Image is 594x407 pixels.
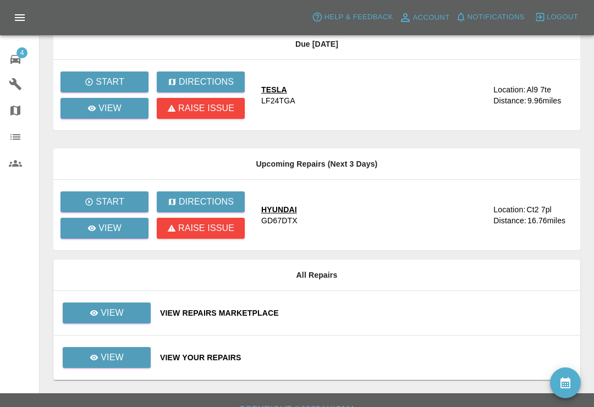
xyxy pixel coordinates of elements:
[468,11,525,24] span: Notifications
[261,215,298,226] div: GD67DTX
[53,29,580,60] th: Due [DATE]
[453,9,527,26] button: Notifications
[160,352,571,363] a: View Your Repairs
[53,260,580,291] th: All Repairs
[413,12,450,24] span: Account
[98,222,122,235] p: View
[261,84,485,106] a: TESLALF24TGA
[157,98,245,119] button: Raise issue
[98,102,122,115] p: View
[324,11,393,24] span: Help & Feedback
[527,215,571,226] div: 16.76 miles
[493,84,525,95] div: Location:
[493,84,571,106] a: Location:Al9 7teDistance:9.96miles
[526,204,551,215] div: Ct2 7pl
[532,9,581,26] button: Logout
[62,353,151,361] a: View
[160,307,571,318] a: View Repairs Marketplace
[96,75,124,89] p: Start
[101,351,124,364] p: View
[261,204,485,226] a: HYUNDAIGD67DTX
[179,75,234,89] p: Directions
[157,191,245,212] button: Directions
[7,4,33,31] button: Open drawer
[178,102,234,115] p: Raise issue
[61,71,148,92] button: Start
[527,95,571,106] div: 9.96 miles
[62,308,151,317] a: View
[63,302,151,323] a: View
[309,9,395,26] button: Help & Feedback
[493,204,525,215] div: Location:
[96,195,124,208] p: Start
[157,218,245,239] button: Raise issue
[101,306,124,320] p: View
[550,367,581,398] button: availability
[157,71,245,92] button: Directions
[493,95,526,106] div: Distance:
[63,347,151,368] a: View
[526,84,551,95] div: Al9 7te
[493,215,526,226] div: Distance:
[261,84,295,95] div: TESLA
[261,204,298,215] div: HYUNDAI
[396,9,453,26] a: Account
[61,191,148,212] button: Start
[547,11,578,24] span: Logout
[16,47,28,58] span: 4
[53,148,580,180] th: Upcoming Repairs (Next 3 Days)
[493,204,571,226] a: Location:Ct2 7plDistance:16.76miles
[261,95,295,106] div: LF24TGA
[178,222,234,235] p: Raise issue
[61,98,148,119] a: View
[61,218,148,239] a: View
[179,195,234,208] p: Directions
